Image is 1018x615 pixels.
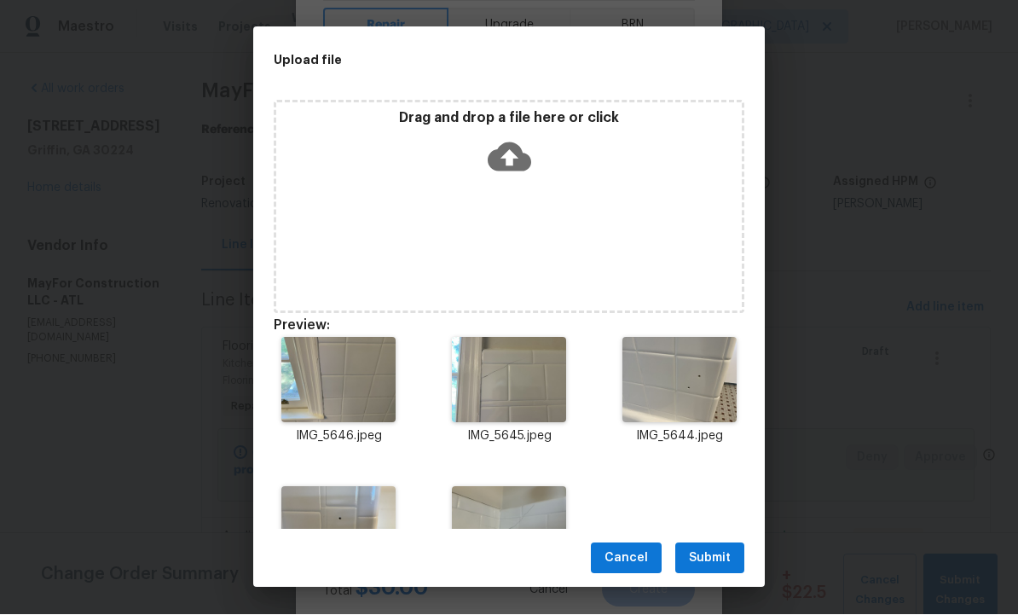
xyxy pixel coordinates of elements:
[689,548,731,570] span: Submit
[444,428,574,446] p: IMG_5645.jpeg
[281,338,395,423] img: 2Q==
[452,487,565,572] img: Z
[281,487,395,572] img: 9k=
[591,543,662,575] button: Cancel
[452,338,565,423] img: Z
[622,338,736,423] img: 9k=
[675,543,744,575] button: Submit
[276,110,742,128] p: Drag and drop a file here or click
[615,428,744,446] p: IMG_5644.jpeg
[604,548,648,570] span: Cancel
[274,428,403,446] p: IMG_5646.jpeg
[274,51,668,70] h2: Upload file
